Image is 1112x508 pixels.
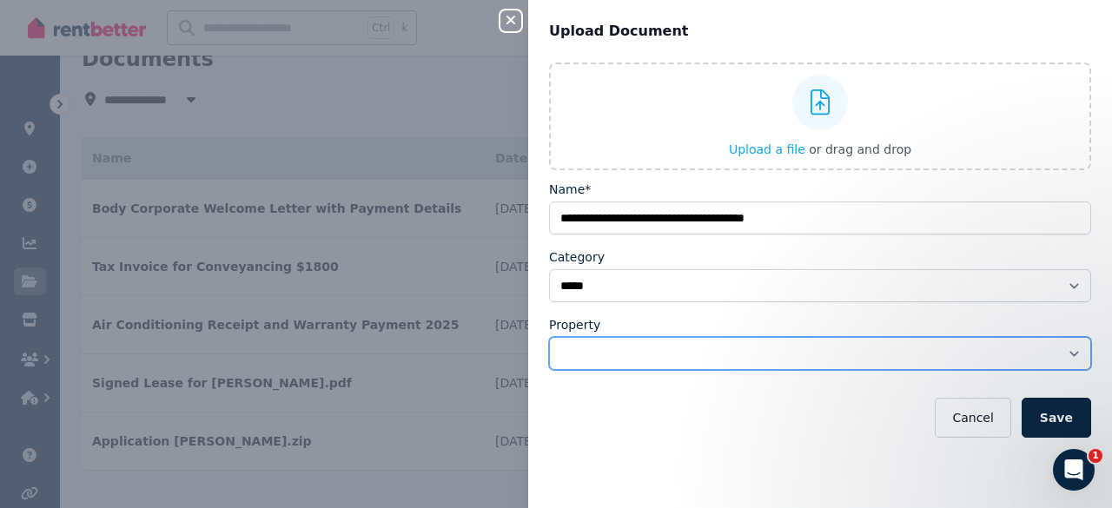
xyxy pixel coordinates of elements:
[935,398,1010,438] button: Cancel
[809,142,911,156] span: or drag and drop
[549,248,605,266] label: Category
[1053,449,1095,491] iframe: Intercom live chat
[1089,449,1102,463] span: 1
[729,142,805,156] span: Upload a file
[549,21,688,42] span: Upload Document
[549,181,591,198] label: Name*
[549,316,600,333] label: Property
[729,141,911,158] button: Upload a file or drag and drop
[1022,398,1091,438] button: Save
